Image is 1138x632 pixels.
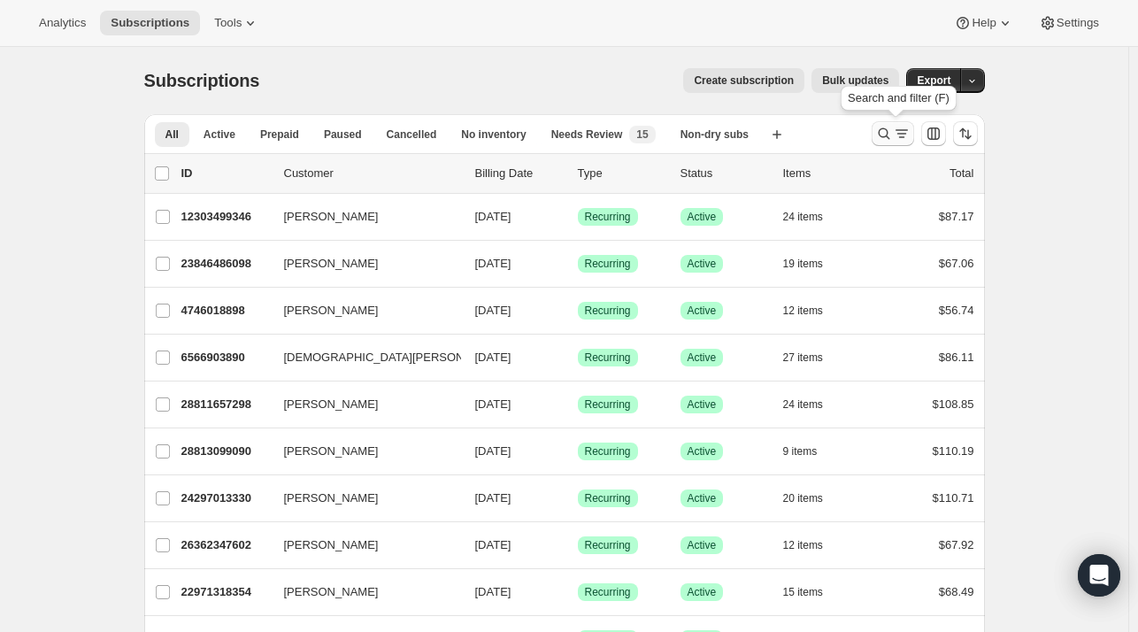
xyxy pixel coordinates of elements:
[585,351,631,365] span: Recurring
[475,304,511,317] span: [DATE]
[783,439,837,464] button: 9 items
[783,251,842,276] button: 19 items
[585,491,631,505] span: Recurring
[939,304,974,317] span: $56.74
[28,11,96,35] button: Analytics
[688,585,717,599] span: Active
[387,127,437,142] span: Cancelled
[181,165,270,182] p: ID
[284,443,379,460] span: [PERSON_NAME]
[181,255,270,273] p: 23846486098
[783,392,842,417] button: 24 items
[475,538,511,551] span: [DATE]
[872,121,914,146] button: Search and filter results
[680,165,769,182] p: Status
[783,486,842,511] button: 20 items
[783,538,823,552] span: 12 items
[284,583,379,601] span: [PERSON_NAME]
[683,68,804,93] button: Create subscription
[783,345,842,370] button: 27 items
[204,127,235,142] span: Active
[181,204,974,229] div: 12303499346[PERSON_NAME][DATE]SuccessRecurringSuccessActive24 items$87.17
[783,304,823,318] span: 12 items
[461,127,526,142] span: No inventory
[933,491,974,505] span: $110.71
[636,127,648,142] span: 15
[273,250,450,278] button: [PERSON_NAME]
[939,585,974,598] span: $68.49
[181,298,974,323] div: 4746018898[PERSON_NAME][DATE]SuccessRecurringSuccessActive12 items$56.74
[551,127,623,142] span: Needs Review
[694,73,794,88] span: Create subscription
[933,444,974,458] span: $110.19
[933,397,974,411] span: $108.85
[475,397,511,411] span: [DATE]
[284,536,379,554] span: [PERSON_NAME]
[585,444,631,459] span: Recurring
[1078,554,1120,597] div: Open Intercom Messenger
[783,351,823,365] span: 27 items
[284,165,461,182] p: Customer
[273,484,450,513] button: [PERSON_NAME]
[585,210,631,224] span: Recurring
[284,396,379,413] span: [PERSON_NAME]
[475,351,511,364] span: [DATE]
[181,392,974,417] div: 28811657298[PERSON_NAME][DATE]SuccessRecurringSuccessActive24 items$108.85
[181,349,270,366] p: 6566903890
[181,165,974,182] div: IDCustomerBilling DateTypeStatusItemsTotal
[111,16,189,30] span: Subscriptions
[273,203,450,231] button: [PERSON_NAME]
[39,16,86,30] span: Analytics
[181,302,270,320] p: 4746018898
[144,71,260,90] span: Subscriptions
[181,489,270,507] p: 24297013330
[100,11,200,35] button: Subscriptions
[284,489,379,507] span: [PERSON_NAME]
[688,538,717,552] span: Active
[273,437,450,466] button: [PERSON_NAME]
[943,11,1024,35] button: Help
[688,257,717,271] span: Active
[906,68,961,93] button: Export
[475,165,564,182] p: Billing Date
[273,297,450,325] button: [PERSON_NAME]
[783,257,823,271] span: 19 items
[688,351,717,365] span: Active
[939,538,974,551] span: $67.92
[763,122,791,147] button: Create new view
[585,585,631,599] span: Recurring
[475,444,511,458] span: [DATE]
[953,121,978,146] button: Sort the results
[181,486,974,511] div: 24297013330[PERSON_NAME][DATE]SuccessRecurringSuccessActive20 items$110.71
[181,533,974,558] div: 26362347602[PERSON_NAME][DATE]SuccessRecurringSuccessActive12 items$67.92
[783,585,823,599] span: 15 items
[181,345,974,370] div: 6566903890[DEMOGRAPHIC_DATA][PERSON_NAME][DATE]SuccessRecurringSuccessActive27 items$86.11
[917,73,950,88] span: Export
[783,204,842,229] button: 24 items
[284,349,507,366] span: [DEMOGRAPHIC_DATA][PERSON_NAME]
[688,491,717,505] span: Active
[1028,11,1110,35] button: Settings
[181,208,270,226] p: 12303499346
[585,304,631,318] span: Recurring
[783,397,823,412] span: 24 items
[783,210,823,224] span: 24 items
[783,165,872,182] div: Items
[585,257,631,271] span: Recurring
[273,343,450,372] button: [DEMOGRAPHIC_DATA][PERSON_NAME]
[273,531,450,559] button: [PERSON_NAME]
[939,210,974,223] span: $87.17
[284,255,379,273] span: [PERSON_NAME]
[324,127,362,142] span: Paused
[783,298,842,323] button: 12 items
[939,351,974,364] span: $86.11
[688,397,717,412] span: Active
[475,585,511,598] span: [DATE]
[585,538,631,552] span: Recurring
[811,68,899,93] button: Bulk updates
[783,580,842,605] button: 15 items
[783,491,823,505] span: 20 items
[972,16,996,30] span: Help
[214,16,242,30] span: Tools
[939,257,974,270] span: $67.06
